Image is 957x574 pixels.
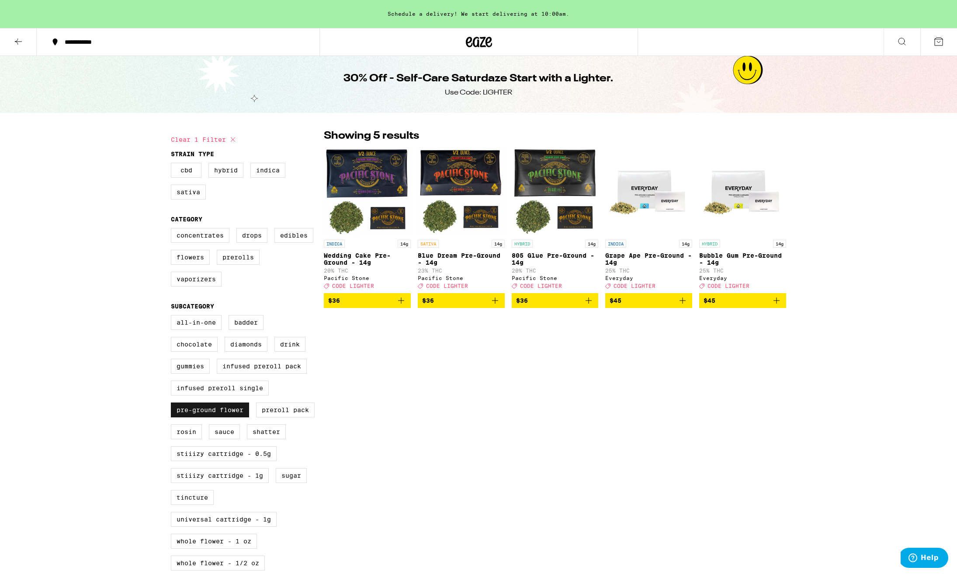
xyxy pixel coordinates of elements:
[171,490,214,505] label: Tincture
[605,275,692,281] div: Everyday
[679,240,692,248] p: 14g
[610,297,621,304] span: $45
[171,534,257,549] label: Whole Flower - 1 oz
[699,268,786,273] p: 25% THC
[426,283,468,289] span: CODE LIGHTER
[324,252,411,266] p: Wedding Cake Pre-Ground - 14g
[171,446,277,461] label: STIIIZY Cartridge - 0.5g
[171,163,201,178] label: CBD
[328,297,340,304] span: $36
[520,283,562,289] span: CODE LIGHTER
[585,240,598,248] p: 14g
[418,268,505,273] p: 23% THC
[699,148,786,235] img: Everyday - Bubble Gum Pre-Ground - 14g
[516,297,528,304] span: $36
[398,240,411,248] p: 14g
[699,275,786,281] div: Everyday
[445,88,512,98] div: Use Code: LIGHTER
[605,148,692,235] img: Everyday - Grape Ape Pre-Ground - 14g
[171,381,269,395] label: Infused Preroll Single
[171,216,202,223] legend: Category
[901,548,948,570] iframe: Opens a widget where you can find more information
[225,337,267,352] label: Diamonds
[171,272,222,287] label: Vaporizers
[171,512,277,527] label: Universal Cartridge - 1g
[324,129,419,143] p: Showing 5 results
[512,252,599,266] p: 805 Glue Pre-Ground - 14g
[324,148,411,293] a: Open page for Wedding Cake Pre-Ground - 14g from Pacific Stone
[256,402,315,417] label: Preroll Pack
[699,148,786,293] a: Open page for Bubble Gum Pre-Ground - 14g from Everyday
[605,293,692,308] button: Add to bag
[418,275,505,281] div: Pacific Stone
[171,129,238,150] button: Clear 1 filter
[229,315,264,330] label: Badder
[171,468,269,483] label: STIIIZY Cartridge - 1g
[614,283,655,289] span: CODE LIGHTER
[324,293,411,308] button: Add to bag
[209,424,240,439] label: Sauce
[274,337,305,352] label: Drink
[250,163,285,178] label: Indica
[171,556,265,570] label: Whole Flower - 1/2 oz
[171,315,222,330] label: All-In-One
[217,250,260,265] label: Prerolls
[418,240,439,248] p: SATIVA
[512,293,599,308] button: Add to bag
[699,252,786,266] p: Bubble Gum Pre-Ground - 14g
[324,240,345,248] p: INDICA
[418,148,505,293] a: Open page for Blue Dream Pre-Ground - 14g from Pacific Stone
[171,402,249,417] label: Pre-ground Flower
[171,359,210,374] label: Gummies
[418,252,505,266] p: Blue Dream Pre-Ground - 14g
[512,148,599,293] a: Open page for 805 Glue Pre-Ground - 14g from Pacific Stone
[332,283,374,289] span: CODE LIGHTER
[512,268,599,273] p: 20% THC
[512,148,599,235] img: Pacific Stone - 805 Glue Pre-Ground - 14g
[605,240,626,248] p: INDICA
[704,297,715,304] span: $45
[171,250,210,265] label: Flowers
[512,275,599,281] div: Pacific Stone
[171,337,218,352] label: Chocolate
[699,240,720,248] p: HYBRID
[236,228,267,243] label: Drops
[773,240,786,248] p: 14g
[274,228,313,243] label: Edibles
[492,240,505,248] p: 14g
[418,293,505,308] button: Add to bag
[418,148,505,235] img: Pacific Stone - Blue Dream Pre-Ground - 14g
[512,240,533,248] p: HYBRID
[324,275,411,281] div: Pacific Stone
[171,228,229,243] label: Concentrates
[171,150,214,157] legend: Strain Type
[217,359,307,374] label: Infused Preroll Pack
[324,268,411,273] p: 20% THC
[422,297,434,304] span: $36
[324,148,411,235] img: Pacific Stone - Wedding Cake Pre-Ground - 14g
[605,268,692,273] p: 25% THC
[247,424,286,439] label: Shatter
[707,283,749,289] span: CODE LIGHTER
[208,163,243,178] label: Hybrid
[171,303,214,310] legend: Subcategory
[605,148,692,293] a: Open page for Grape Ape Pre-Ground - 14g from Everyday
[605,252,692,266] p: Grape Ape Pre-Ground - 14g
[276,468,307,483] label: Sugar
[171,185,206,199] label: Sativa
[171,424,202,439] label: Rosin
[699,293,786,308] button: Add to bag
[343,71,614,86] h1: 30% Off - Self-Care Saturdaze Start with a Lighter.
